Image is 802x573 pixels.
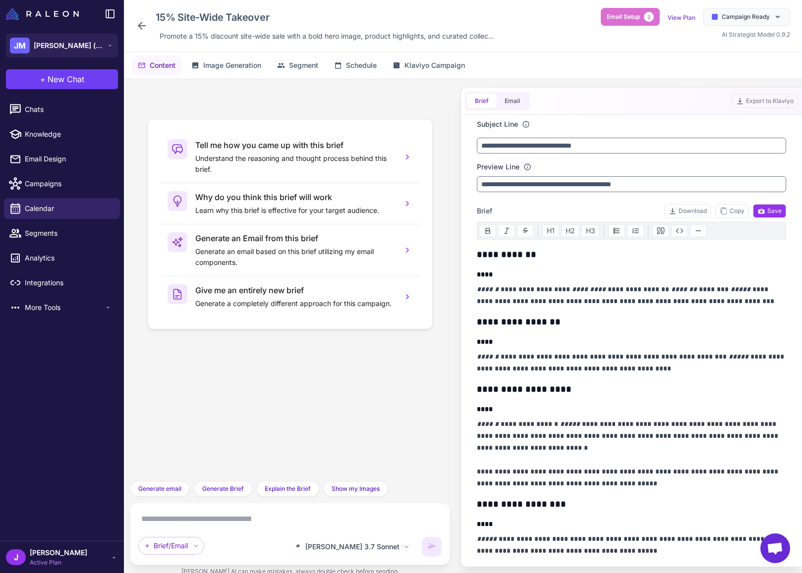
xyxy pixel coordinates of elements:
button: Save [753,204,786,218]
span: Save [757,207,782,215]
span: AI Strategist Model 0.9.2 [722,31,790,38]
span: Image Generation [203,60,261,71]
button: Generate Brief [194,481,252,497]
span: New Chat [48,73,84,85]
p: Generate a completely different approach for this campaign. [195,298,395,309]
button: H3 [581,224,600,237]
span: Klaviyo Campaign [404,60,465,71]
span: + [40,73,46,85]
span: Knowledge [25,129,112,140]
span: Generate Brief [202,484,244,493]
button: Brief [467,94,497,108]
span: Active Plan [30,558,87,567]
a: Open chat [760,533,790,563]
span: Segment [289,60,318,71]
a: Email Design [4,149,120,169]
img: Raleon Logo [6,8,79,20]
h3: Why do you think this brief will work [195,191,395,203]
span: Analytics [25,253,112,263]
button: Segment [271,56,324,75]
div: Click to edit campaign name [152,8,498,27]
a: Segments [4,223,120,244]
a: View Plan [668,14,695,21]
label: Preview Line [477,161,519,172]
span: Integrations [25,277,112,288]
a: Calendar [4,198,120,219]
span: Chats [25,104,112,115]
button: H1 [542,224,559,237]
span: Calendar [25,203,112,214]
a: Chats [4,99,120,120]
button: JM[PERSON_NAME] (demo) [6,34,118,57]
span: Campaigns [25,178,112,189]
button: +New Chat [6,69,118,89]
span: Schedule [346,60,377,71]
p: Generate an email based on this brief utilizing my email components. [195,246,395,268]
button: Image Generation [185,56,267,75]
span: Email Design [25,154,112,164]
button: Content [132,56,181,75]
a: Campaigns [4,173,120,194]
h3: Give me an entirely new brief [195,284,395,296]
p: Understand the reasoning and thought process behind this brief. [195,153,395,175]
span: Content [150,60,175,71]
span: [PERSON_NAME] [30,547,87,558]
span: Segments [25,228,112,239]
div: Click to edit description [156,29,498,44]
span: Explain the Brief [265,484,311,493]
label: Subject Line [477,119,518,130]
h3: Generate an Email from this brief [195,232,395,244]
span: Generate email [138,484,181,493]
span: 2 [644,12,654,22]
div: JM [10,38,30,53]
button: Show my Images [323,481,388,497]
span: Show my Images [332,484,380,493]
button: Email [497,94,528,108]
button: Download [664,204,711,218]
a: Knowledge [4,124,120,145]
button: Generate email [130,481,190,497]
a: Analytics [4,248,120,268]
span: Email Setup [607,12,640,21]
button: [PERSON_NAME] 3.7 Sonnet [288,537,416,557]
span: More Tools [25,302,104,313]
span: Brief [477,206,492,216]
button: Export to Klaviyo [732,94,798,108]
button: Explain the Brief [256,481,319,497]
span: Campaign Ready [722,12,770,21]
p: Learn why this brief is effective for your target audience. [195,205,395,216]
div: Brief/Email [138,537,204,555]
button: H2 [561,224,579,237]
span: Promote a 15% discount site-wide sale with a bold hero image, product highlights, and curated col... [160,31,494,42]
button: Klaviyo Campaign [387,56,471,75]
button: Copy [715,204,749,218]
span: Copy [720,207,745,215]
span: [PERSON_NAME] 3.7 Sonnet [305,541,400,552]
h3: Tell me how you came up with this brief [195,139,395,151]
div: J [6,549,26,565]
button: Email Setup2 [601,8,660,26]
a: Integrations [4,272,120,293]
button: Schedule [328,56,383,75]
span: [PERSON_NAME] (demo) [34,40,103,51]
